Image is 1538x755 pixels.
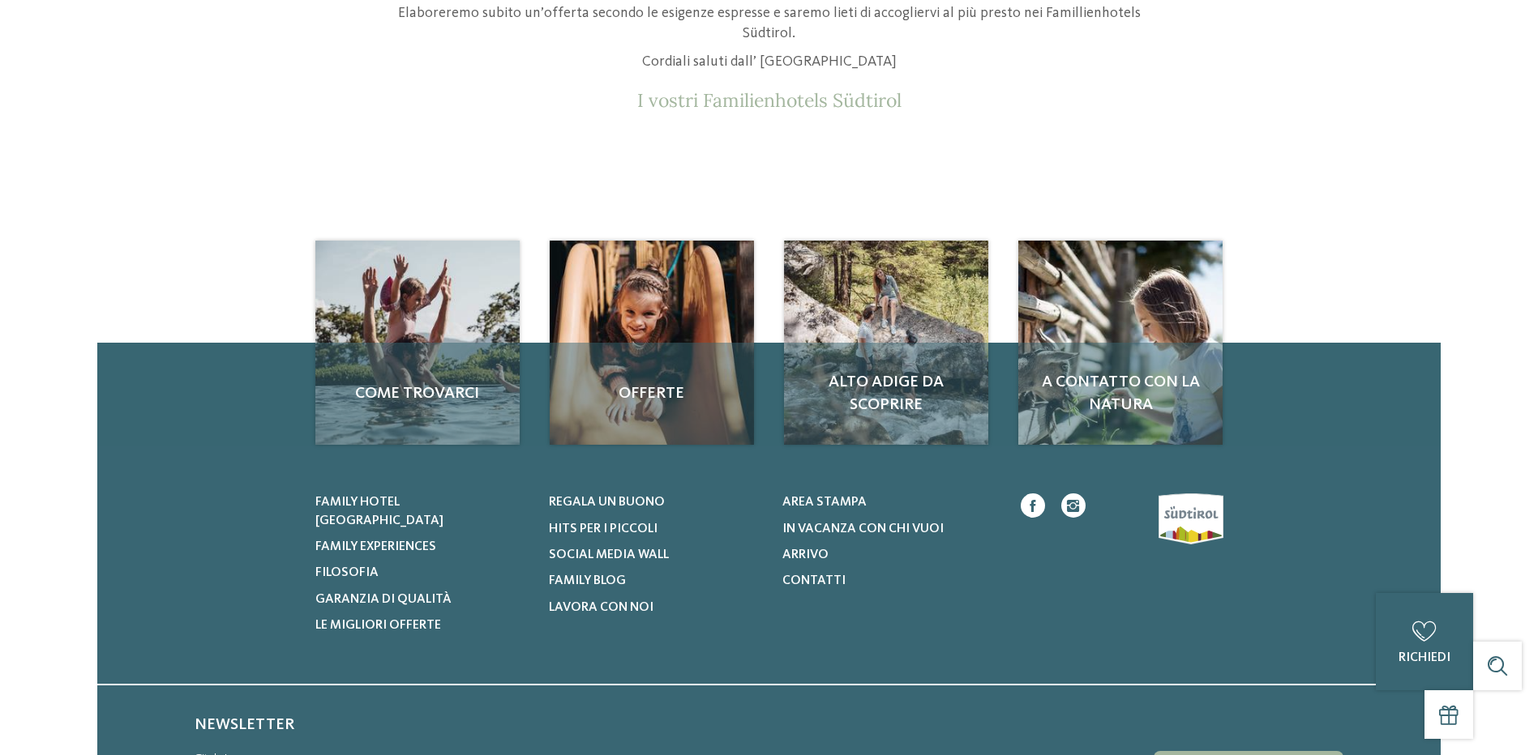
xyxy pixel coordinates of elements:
[549,574,626,587] span: Family Blog
[800,371,972,416] span: Alto Adige da scoprire
[782,520,996,538] a: In vacanza con chi vuoi
[782,574,846,587] span: Contatti
[549,546,762,564] a: Social Media Wall
[315,241,520,445] a: Richiesta Come trovarci
[315,241,520,445] img: Richiesta
[315,616,529,634] a: Le migliori offerte
[784,241,988,445] a: Richiesta Alto Adige da scoprire
[315,591,529,608] a: Garanzia di qualità
[549,599,762,616] a: Lavora con noi
[782,493,996,511] a: Area stampa
[784,241,988,445] img: Richiesta
[315,564,529,582] a: Filosofia
[549,548,669,561] span: Social Media Wall
[782,523,944,535] span: In vacanza con chi vuoi
[384,52,1155,72] p: Cordiali saluti dall’ [GEOGRAPHIC_DATA]
[549,572,762,590] a: Family Blog
[549,520,762,538] a: Hits per i piccoli
[782,548,829,561] span: Arrivo
[549,493,762,511] a: Regala un buono
[566,382,738,405] span: Offerte
[1018,241,1223,445] a: Richiesta A contatto con la natura
[1035,371,1206,416] span: A contatto con la natura
[782,496,867,509] span: Area stampa
[315,566,379,579] span: Filosofia
[550,241,754,445] a: Richiesta Offerte
[315,619,441,632] span: Le migliori offerte
[315,593,452,606] span: Garanzia di qualità
[1399,651,1450,664] span: richiedi
[549,523,658,535] span: Hits per i piccoli
[195,717,294,733] span: Newsletter
[782,546,996,564] a: Arrivo
[315,540,436,553] span: Family experiences
[315,496,443,527] span: Family hotel [GEOGRAPHIC_DATA]
[1018,241,1223,445] img: Richiesta
[550,241,754,445] img: Richiesta
[782,572,996,590] a: Contatti
[315,493,529,530] a: Family hotel [GEOGRAPHIC_DATA]
[384,3,1155,44] p: Elaboreremo subito un’offerta secondo le esigenze espresse e saremo lieti di accogliervi al più p...
[549,496,665,509] span: Regala un buono
[1376,593,1473,690] a: richiedi
[315,538,529,556] a: Family experiences
[384,89,1155,112] p: I vostri Familienhotels Südtirol
[549,601,653,614] span: Lavora con noi
[332,382,503,405] span: Come trovarci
